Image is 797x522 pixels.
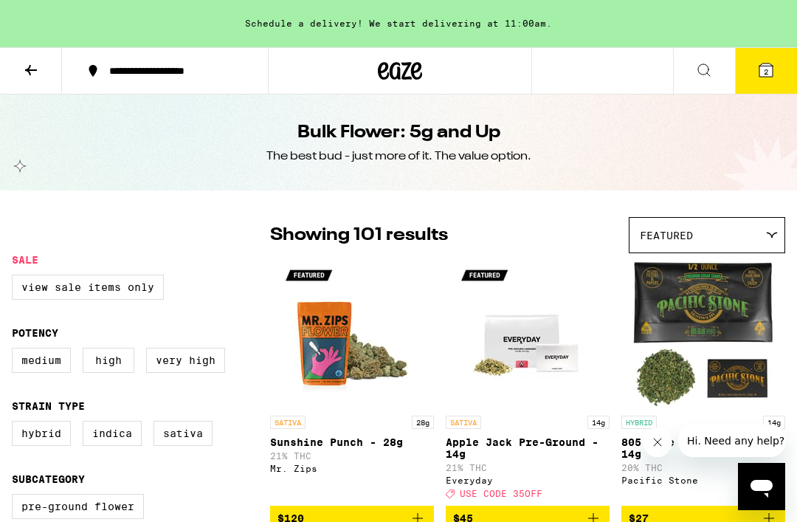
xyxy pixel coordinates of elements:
label: Very High [146,348,225,373]
a: Open page for 805 Glue Pre-Ground - 14g from Pacific Stone [621,261,785,506]
iframe: Button to launch messaging window [738,463,785,510]
div: Everyday [446,475,610,485]
p: 20% THC [621,463,785,473]
legend: Potency [12,327,58,339]
p: SATIVA [446,416,481,429]
label: Sativa [153,421,213,446]
label: High [83,348,134,373]
div: Pacific Stone [621,475,785,485]
p: 14g [587,416,610,429]
span: USE CODE 35OFF [460,489,542,498]
a: Open page for Apple Jack Pre-Ground - 14g from Everyday [446,261,610,506]
span: 2 [764,67,768,76]
p: 21% THC [446,463,610,473]
img: Everyday - Apple Jack Pre-Ground - 14g [454,261,601,408]
legend: Strain Type [12,400,85,412]
p: Showing 101 results [270,223,448,248]
button: 2 [735,48,797,94]
legend: Sale [12,254,38,266]
p: 14g [763,416,785,429]
label: Hybrid [12,421,71,446]
h1: Bulk Flower: 5g and Up [297,120,500,145]
p: Apple Jack Pre-Ground - 14g [446,436,610,460]
label: Medium [12,348,71,373]
img: Pacific Stone - 805 Glue Pre-Ground - 14g [629,261,777,408]
a: Open page for Sunshine Punch - 28g from Mr. Zips [270,261,434,506]
p: 805 Glue Pre-Ground - 14g [621,436,785,460]
legend: Subcategory [12,473,85,485]
p: 21% THC [270,451,434,461]
img: Mr. Zips - Sunshine Punch - 28g [278,261,426,408]
p: Sunshine Punch - 28g [270,436,434,448]
label: Indica [83,421,142,446]
iframe: Close message [643,427,672,457]
iframe: Message from company [678,425,785,457]
p: 28g [412,416,434,429]
label: View Sale Items Only [12,275,164,300]
label: Pre-ground Flower [12,494,144,519]
div: Mr. Zips [270,464,434,473]
p: HYBRID [621,416,657,429]
p: SATIVA [270,416,306,429]
div: The best bud - just more of it. The value option. [266,148,531,165]
span: Featured [640,230,693,241]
